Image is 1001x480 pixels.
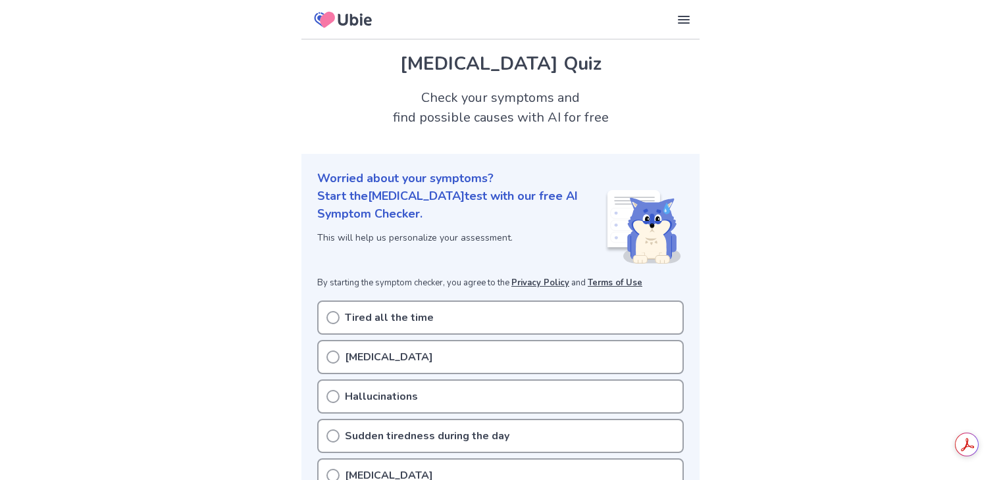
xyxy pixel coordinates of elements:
img: Shiba [605,190,681,264]
h2: Check your symptoms and find possible causes with AI for free [301,88,700,128]
p: Tired all the time [345,310,434,325]
h1: [MEDICAL_DATA] Quiz [317,50,684,78]
p: By starting the symptom checker, you agree to the and [317,277,684,290]
p: [MEDICAL_DATA] [345,349,433,365]
p: Worried about your symptoms? [317,170,684,187]
a: Privacy Policy [511,277,569,289]
p: This will help us personalize your assessment. [317,231,605,245]
p: Sudden tiredness during the day [345,428,509,444]
p: Start the [MEDICAL_DATA] test with our free AI Symptom Checker. [317,187,605,223]
p: Hallucinations [345,389,418,404]
a: Terms of Use [588,277,642,289]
